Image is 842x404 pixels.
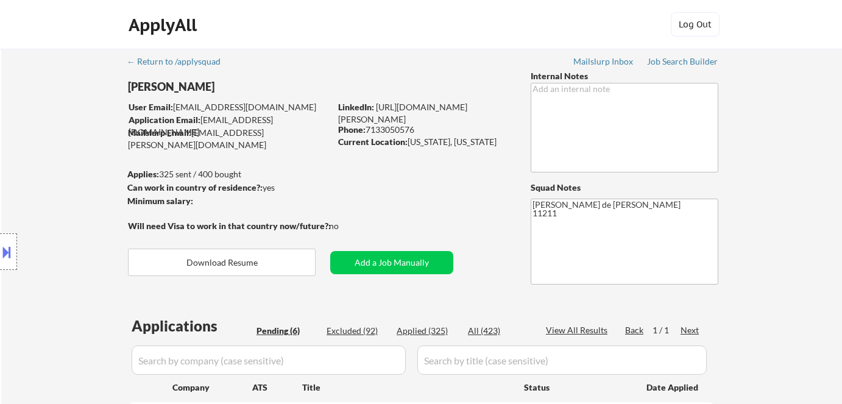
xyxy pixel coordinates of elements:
strong: Current Location: [338,136,408,147]
div: Date Applied [646,381,700,394]
div: Back [625,324,645,336]
div: [PERSON_NAME] [128,79,378,94]
div: Squad Notes [531,182,718,194]
div: yes [127,182,327,194]
div: Pending (6) [256,325,317,337]
strong: Phone: [338,124,366,135]
div: Next [681,324,700,336]
div: Job Search Builder [647,57,718,66]
div: View All Results [546,324,611,336]
div: 7133050576 [338,124,511,136]
input: Search by title (case sensitive) [417,346,707,375]
div: Applied (325) [397,325,458,337]
a: Job Search Builder [647,57,718,69]
div: no [329,220,364,232]
strong: Will need Visa to work in that country now/future?: [128,221,331,231]
div: Excluded (92) [327,325,387,337]
button: Add a Job Manually [330,251,453,274]
div: ATS [252,381,302,394]
div: All (423) [468,325,529,337]
a: ← Return to /applysquad [127,57,232,69]
input: Search by company (case sensitive) [132,346,406,375]
div: ← Return to /applysquad [127,57,232,66]
div: 1 / 1 [653,324,681,336]
div: [EMAIL_ADDRESS][PERSON_NAME][DOMAIN_NAME] [128,127,330,151]
button: Log Out [671,12,720,37]
div: Status [524,376,629,398]
strong: LinkedIn: [338,102,374,112]
div: ApplyAll [129,15,200,35]
div: Title [302,381,512,394]
a: Mailslurp Inbox [573,57,634,69]
div: 325 sent / 400 bought [127,168,330,180]
a: [URL][DOMAIN_NAME][PERSON_NAME] [338,102,467,124]
div: Internal Notes [531,70,718,82]
button: Download Resume [128,249,316,276]
div: [US_STATE], [US_STATE] [338,136,511,148]
div: [EMAIL_ADDRESS][DOMAIN_NAME] [129,114,330,138]
div: [EMAIL_ADDRESS][DOMAIN_NAME] [129,101,330,113]
div: Mailslurp Inbox [573,57,634,66]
